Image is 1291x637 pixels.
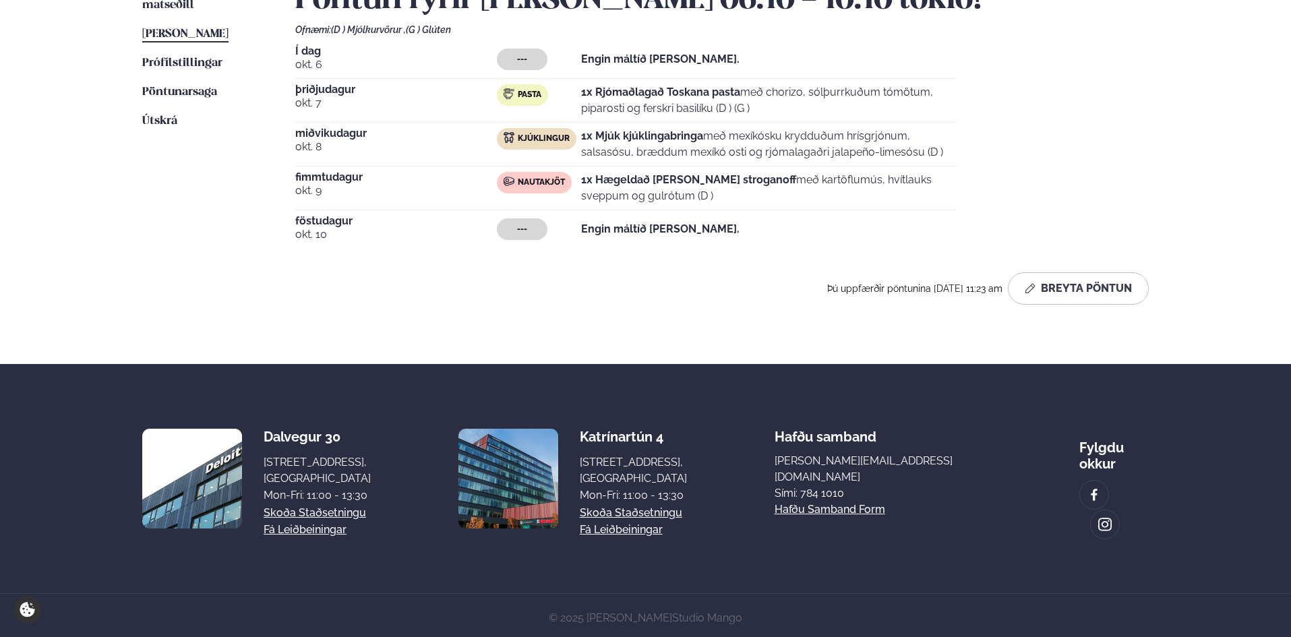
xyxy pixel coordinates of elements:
a: Prófílstillingar [142,55,222,71]
a: image alt [1091,510,1119,539]
img: image alt [1087,487,1102,503]
span: okt. 8 [295,139,497,155]
p: Sími: 784 1010 [775,485,992,502]
img: image alt [1098,517,1112,533]
strong: 1x Mjúk kjúklingabringa [581,129,703,142]
span: --- [517,54,527,65]
span: Í dag [295,46,497,57]
a: Skoða staðsetningu [264,505,366,521]
span: (G ) Glúten [406,24,451,35]
span: Hafðu samband [775,418,876,445]
div: [STREET_ADDRESS], [GEOGRAPHIC_DATA] [264,454,371,487]
p: með mexíkósku krydduðum hrísgrjónum, salsasósu, bræddum mexíkó osti og rjómalagaðri jalapeño-lime... [581,128,956,160]
div: Ofnæmi: [295,24,1149,35]
img: pasta.svg [504,88,514,99]
img: image alt [142,429,242,528]
a: Pöntunarsaga [142,84,217,100]
div: Mon-Fri: 11:00 - 13:30 [264,487,371,504]
a: Hafðu samband form [775,502,885,518]
button: Breyta Pöntun [1008,272,1149,305]
div: Mon-Fri: 11:00 - 13:30 [580,487,687,504]
a: Studio Mango [672,611,742,624]
strong: Engin máltíð [PERSON_NAME]. [581,222,740,235]
div: Katrínartún 4 [580,429,687,445]
a: [PERSON_NAME] [142,26,229,42]
p: með chorizo, sólþurrkuðum tómötum, piparosti og ferskri basilíku (D ) (G ) [581,84,956,117]
img: image alt [458,429,558,528]
span: © 2025 [PERSON_NAME] [549,611,742,624]
span: Kjúklingur [518,133,570,144]
p: með kartöflumús, hvítlauks sveppum og gulrótum (D ) [581,172,956,204]
span: Nautakjöt [518,177,565,188]
img: chicken.svg [504,132,514,143]
strong: Engin máltíð [PERSON_NAME]. [581,53,740,65]
strong: 1x Rjómaðlagað Toskana pasta [581,86,740,98]
a: image alt [1080,481,1108,509]
span: [PERSON_NAME] [142,28,229,40]
span: okt. 9 [295,183,497,199]
a: Cookie settings [13,596,41,624]
span: miðvikudagur [295,128,497,139]
span: (D ) Mjólkurvörur , [331,24,406,35]
span: Prófílstillingar [142,57,222,69]
span: fimmtudagur [295,172,497,183]
a: [PERSON_NAME][EMAIL_ADDRESS][DOMAIN_NAME] [775,453,992,485]
a: Fá leiðbeiningar [580,522,663,538]
span: okt. 7 [295,95,497,111]
span: Pöntunarsaga [142,86,217,98]
span: --- [517,224,527,235]
span: okt. 10 [295,226,497,243]
span: okt. 6 [295,57,497,73]
span: Þú uppfærðir pöntunina [DATE] 11:23 am [827,283,1002,294]
strong: 1x Hægeldað [PERSON_NAME] stroganoff [581,173,796,186]
span: þriðjudagur [295,84,497,95]
img: beef.svg [504,176,514,187]
div: Fylgdu okkur [1079,429,1149,472]
span: Pasta [518,90,541,100]
a: Fá leiðbeiningar [264,522,347,538]
a: Skoða staðsetningu [580,505,682,521]
span: föstudagur [295,216,497,226]
span: Útskrá [142,115,177,127]
a: Útskrá [142,113,177,129]
div: [STREET_ADDRESS], [GEOGRAPHIC_DATA] [580,454,687,487]
div: Dalvegur 30 [264,429,371,445]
